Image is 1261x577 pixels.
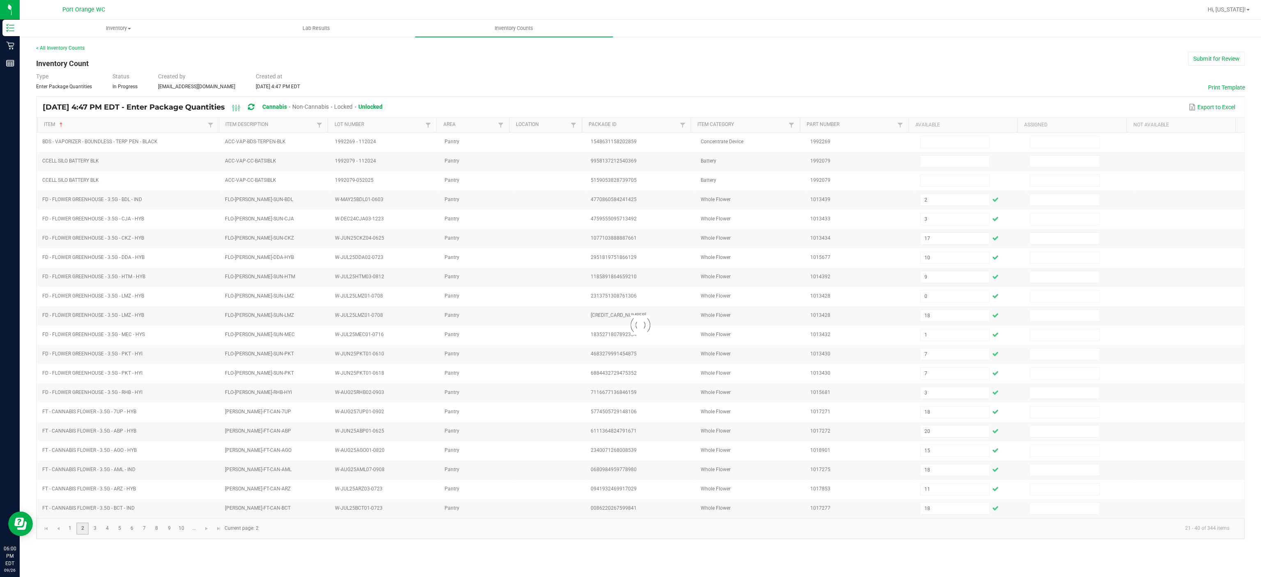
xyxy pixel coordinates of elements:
a: Page 11 [188,522,200,535]
a: Page 5 [114,522,126,535]
p: 09/26 [4,567,16,573]
a: Part NumberSortable [806,121,895,128]
a: Inventory [20,20,218,37]
button: Export to Excel [1186,100,1237,114]
th: Not Available [1126,118,1235,133]
span: Status [112,73,129,80]
div: [DATE] 4:47 PM EDT - Enter Package Quantities [43,100,389,115]
a: Go to the last page [213,522,225,535]
span: Type [36,73,48,80]
kendo-pager: Current page: 2 [37,518,1244,539]
button: Print Template [1208,83,1245,92]
kendo-pager-info: 21 - 40 of 344 items [264,522,1236,535]
a: Page 4 [101,522,113,535]
span: Inventory [20,25,217,32]
a: Filter [569,120,578,130]
a: Page 6 [126,522,138,535]
span: [DATE] 4:47 PM EDT [256,84,300,89]
th: Available [908,118,1017,133]
a: Filter [206,120,216,130]
a: Page 10 [176,522,188,535]
a: < All Inventory Counts [36,45,85,51]
a: Item CategorySortable [697,121,786,128]
iframe: Resource center [8,511,33,536]
a: Item DescriptionSortable [225,121,314,128]
a: Inventory Counts [415,20,613,37]
a: Page 2 [76,522,88,535]
span: Enter Package Quantities [36,84,92,89]
a: Page 7 [138,522,150,535]
inline-svg: Retail [6,41,14,50]
a: Go to the first page [40,522,52,535]
inline-svg: Reports [6,59,14,67]
span: Go to the last page [216,525,222,532]
button: Submit for Review [1188,52,1245,66]
a: LocationSortable [516,121,569,128]
a: Package IdSortable [589,121,678,128]
span: Hi, [US_STATE]! [1207,6,1245,13]
a: ItemSortable [44,121,206,128]
a: Filter [895,120,905,130]
span: Inventory Counts [484,25,544,32]
span: Lab Results [291,25,341,32]
span: Port Orange WC [62,6,105,13]
span: Cannabis [262,103,287,110]
a: Page 3 [89,522,101,535]
span: [EMAIL_ADDRESS][DOMAIN_NAME] [158,84,235,89]
a: Filter [677,120,687,130]
span: Non-Cannabis [292,103,329,110]
a: AreaSortable [443,121,496,128]
span: Sortable [58,121,64,128]
span: Created by [158,73,186,80]
inline-svg: Inventory [6,24,14,32]
a: Filter [496,120,506,130]
a: Filter [786,120,796,130]
a: Lot NumberSortable [335,121,424,128]
span: In Progress [112,84,138,89]
span: Locked [334,103,353,110]
a: Go to the previous page [52,522,64,535]
p: 06:00 PM EDT [4,545,16,567]
a: Page 8 [151,522,163,535]
a: Filter [314,120,324,130]
a: Filter [423,120,433,130]
span: Go to the next page [203,525,210,532]
span: Go to the first page [43,525,50,532]
a: Lab Results [218,20,415,37]
th: Assigned [1017,118,1126,133]
a: Go to the next page [201,522,213,535]
a: Page 1 [64,522,76,535]
span: Inventory Count [36,59,89,68]
span: Go to the previous page [55,525,62,532]
span: Created at [256,73,282,80]
span: Unlocked [358,103,383,110]
a: Page 9 [163,522,175,535]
